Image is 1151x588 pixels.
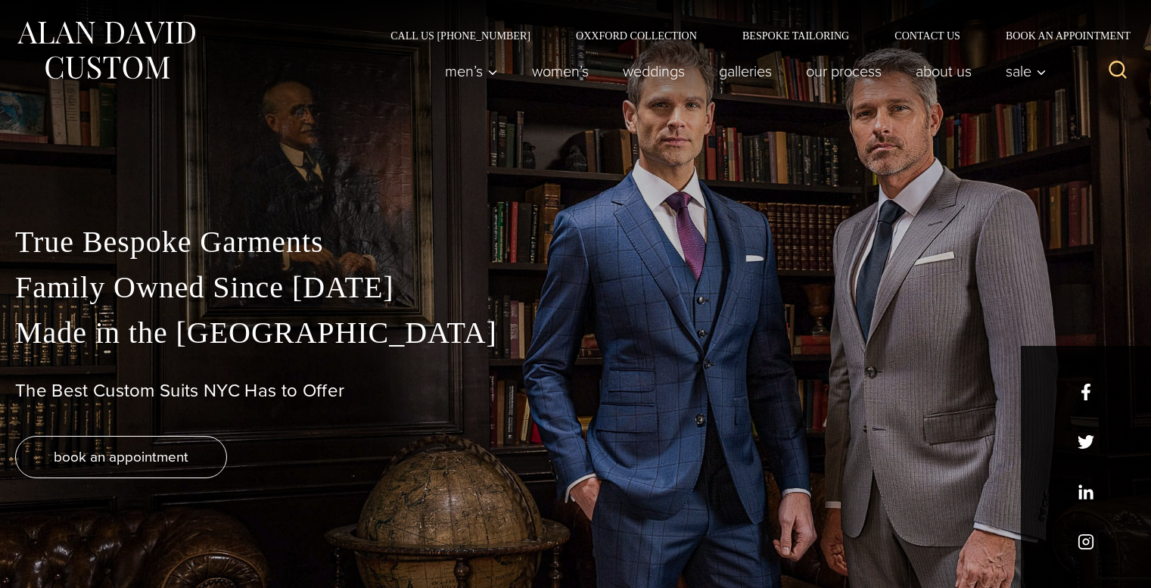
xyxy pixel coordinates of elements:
[515,56,606,86] a: Women’s
[54,446,188,468] span: book an appointment
[1054,543,1136,580] iframe: Opens a widget where you can chat to one of our agents
[428,56,1055,86] nav: Primary Navigation
[606,56,702,86] a: weddings
[445,64,498,79] span: Men’s
[789,56,899,86] a: Our Process
[983,30,1136,41] a: Book an Appointment
[15,17,197,84] img: Alan David Custom
[1100,53,1136,89] button: View Search Form
[368,30,1136,41] nav: Secondary Navigation
[553,30,720,41] a: Oxxford Collection
[1006,64,1047,79] span: Sale
[15,380,1136,402] h1: The Best Custom Suits NYC Has to Offer
[872,30,983,41] a: Contact Us
[368,30,553,41] a: Call Us [PHONE_NUMBER]
[15,219,1136,356] p: True Bespoke Garments Family Owned Since [DATE] Made in the [GEOGRAPHIC_DATA]
[15,436,227,478] a: book an appointment
[702,56,789,86] a: Galleries
[899,56,989,86] a: About Us
[720,30,872,41] a: Bespoke Tailoring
